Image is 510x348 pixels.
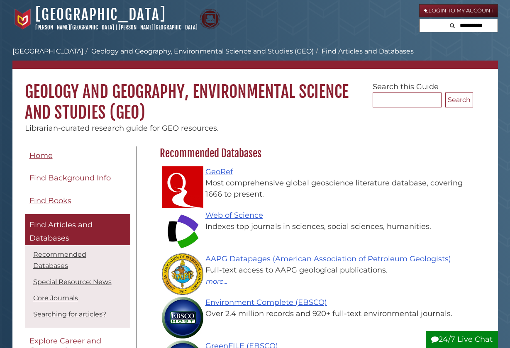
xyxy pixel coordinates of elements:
[205,276,228,287] button: more...
[25,146,130,165] a: Home
[419,4,498,17] a: Login to My Account
[205,167,233,176] a: GeoRef
[12,69,498,123] h1: Geology and Geography, Environmental Science and Studies (GEO)
[168,265,469,276] div: Full-text access to AAPG geological publications.
[119,24,198,31] a: [PERSON_NAME][GEOGRAPHIC_DATA]
[91,47,314,55] a: Geology and Geography, Environmental Science and Studies (GEO)
[29,173,111,183] span: Find Background Info
[33,278,112,286] a: Special Resource: News
[29,196,71,205] span: Find Books
[447,19,457,30] button: Search
[426,331,498,348] button: 24/7 Live Chat
[33,251,86,270] a: Recommended Databases
[168,221,469,232] div: Indexes top journals in sciences, social sciences, humanities.
[156,147,473,160] h2: Recommended Databases
[450,23,455,28] i: Search
[445,92,473,107] button: Search
[168,178,469,200] div: Most comprehensive global geoscience literature database, covering 1666 to present.
[35,5,166,24] a: [GEOGRAPHIC_DATA]
[35,24,114,31] a: [PERSON_NAME][GEOGRAPHIC_DATA]
[205,298,327,307] a: Environment Complete (EBSCO)
[200,9,220,29] img: Calvin Theological Seminary
[205,254,451,263] a: AAPG Datapages (American Association of Petroleum Geologists)
[12,46,498,69] nav: breadcrumb
[25,192,130,210] a: Find Books
[168,308,469,319] div: Over 2.4 million records and 920+ full-text environmental journals.
[25,214,130,245] a: Find Articles and Databases
[12,9,33,29] img: Calvin University
[205,211,263,220] a: Web of Science
[25,124,219,133] span: Librarian-curated research guide for GEO resources.
[25,169,130,187] a: Find Background Info
[33,310,106,318] a: Searching for articles?
[314,46,414,56] li: Find Articles and Databases
[29,151,53,160] span: Home
[33,294,78,302] a: Core Journals
[12,47,83,55] a: [GEOGRAPHIC_DATA]
[29,220,93,243] span: Find Articles and Databases
[115,24,117,31] span: |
